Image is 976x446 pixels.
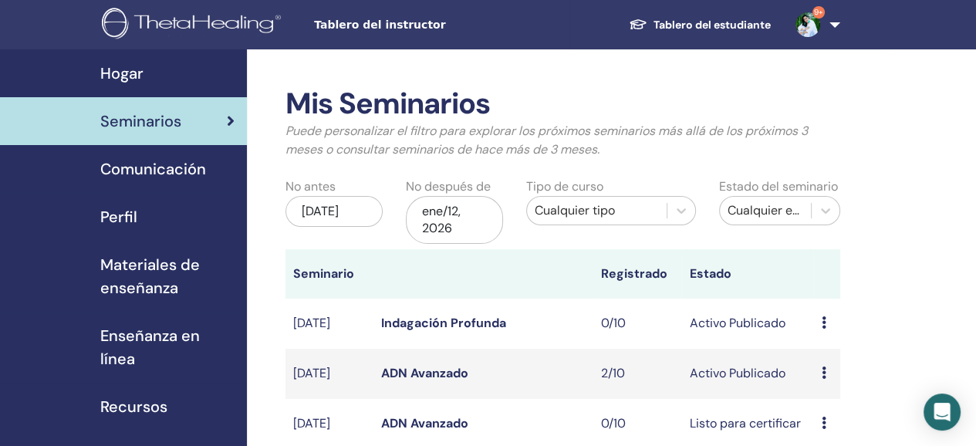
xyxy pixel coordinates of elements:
a: ADN Avanzado [381,365,468,381]
span: Hogar [100,62,144,85]
h2: Mis Seminarios [285,86,840,122]
a: Tablero del estudiante [616,11,783,39]
span: Seminarios [100,110,181,133]
div: [DATE] [285,196,383,227]
span: Perfil [100,205,137,228]
img: graduation-cap-white.svg [629,18,647,31]
td: Activo Publicado [681,299,813,349]
div: Cualquier tipo [535,201,659,220]
td: [DATE] [285,299,373,349]
label: Estado del seminario [719,177,838,196]
p: Puede personalizar el filtro para explorar los próximos seminarios más allá de los próximos 3 mes... [285,122,840,159]
img: default.jpg [795,12,820,37]
span: Enseñanza en línea [100,324,235,370]
span: Materiales de enseñanza [100,253,235,299]
td: [DATE] [285,349,373,399]
span: Tablero del instructor [314,17,545,33]
div: Open Intercom Messenger [924,394,961,431]
th: Seminario [285,249,373,299]
th: Estado [681,249,813,299]
img: logo.png [102,8,286,42]
label: No después de [406,177,491,196]
td: Activo Publicado [681,349,813,399]
td: 2/10 [593,349,681,399]
label: Tipo de curso [526,177,603,196]
div: ene/12, 2026 [406,196,503,244]
span: Recursos [100,395,167,418]
span: Comunicación [100,157,206,181]
td: 0/10 [593,299,681,349]
label: No antes [285,177,336,196]
a: Indagación Profunda [381,315,506,331]
th: Registrado [593,249,681,299]
a: ADN Avanzado [381,415,468,431]
span: 9+ [812,6,825,19]
div: Cualquier estatus [728,201,803,220]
